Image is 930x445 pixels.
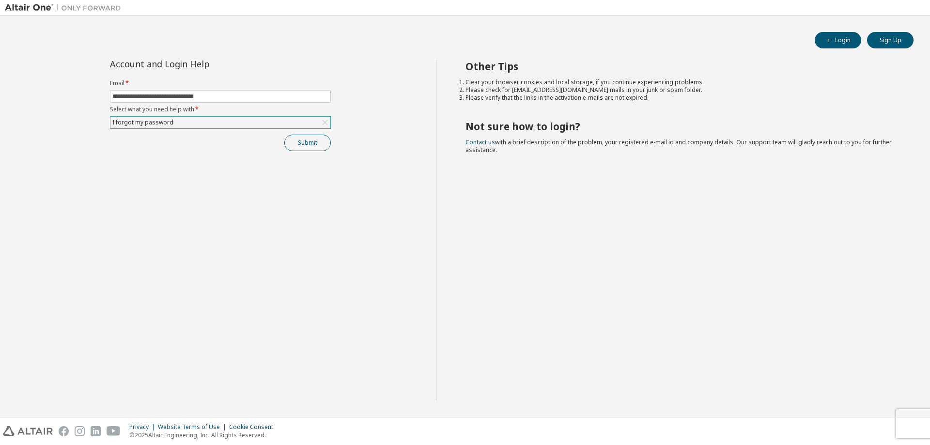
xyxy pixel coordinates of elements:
[465,138,892,154] span: with a brief description of the problem, your registered e-mail id and company details. Our suppo...
[465,138,495,146] a: Contact us
[110,117,330,128] div: I forgot my password
[284,135,331,151] button: Submit
[465,94,897,102] li: Please verify that the links in the activation e-mails are not expired.
[815,32,861,48] button: Login
[111,117,175,128] div: I forgot my password
[110,79,331,87] label: Email
[107,426,121,436] img: youtube.svg
[465,78,897,86] li: Clear your browser cookies and local storage, if you continue experiencing problems.
[110,60,287,68] div: Account and Login Help
[129,423,158,431] div: Privacy
[5,3,126,13] img: Altair One
[465,86,897,94] li: Please check for [EMAIL_ADDRESS][DOMAIN_NAME] mails in your junk or spam folder.
[229,423,279,431] div: Cookie Consent
[465,60,897,73] h2: Other Tips
[3,426,53,436] img: altair_logo.svg
[129,431,279,439] p: © 2025 Altair Engineering, Inc. All Rights Reserved.
[91,426,101,436] img: linkedin.svg
[867,32,914,48] button: Sign Up
[158,423,229,431] div: Website Terms of Use
[110,106,331,113] label: Select what you need help with
[59,426,69,436] img: facebook.svg
[465,120,897,133] h2: Not sure how to login?
[75,426,85,436] img: instagram.svg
